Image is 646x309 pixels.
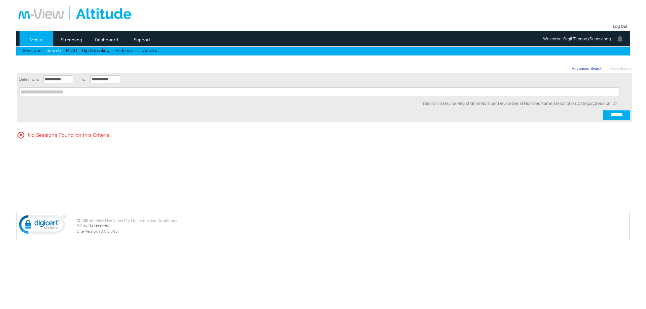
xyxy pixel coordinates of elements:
a: RTAC [66,48,77,53]
a: m-View Live Video Pty Ltd [91,218,137,223]
img: bell24.png [616,35,624,43]
a: Terms and Conditions [138,218,177,223]
span: (Search in Device Registration Number, Device Serial Number, Name, Description, Category,Session ID) [423,101,617,106]
div: © 2025 | All rights reserved [77,218,627,234]
a: Support [125,35,158,45]
span: 10.0.0.7801 [98,229,120,234]
a: Dip Sampling [82,48,109,53]
div: Site Version [77,229,627,234]
span: No Sessions Found for this Criteria. [28,132,146,138]
a: Media [20,35,52,45]
a: Streaming [55,35,87,45]
img: No Items [17,131,25,139]
a: Log Out [613,24,627,29]
a: Dashboard [90,35,123,45]
span: Advanced Search [572,66,603,71]
td: To: [79,74,88,85]
td: Date From: [17,74,41,85]
a: Assets [143,48,157,53]
img: DigiCert Secured Site Seal [19,215,66,237]
span: Welcome, Orgil Tsogoo (Supervisor) [543,36,611,41]
a: Search [46,48,61,53]
a: Evidence [114,48,133,53]
a: Sessions [23,48,41,53]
